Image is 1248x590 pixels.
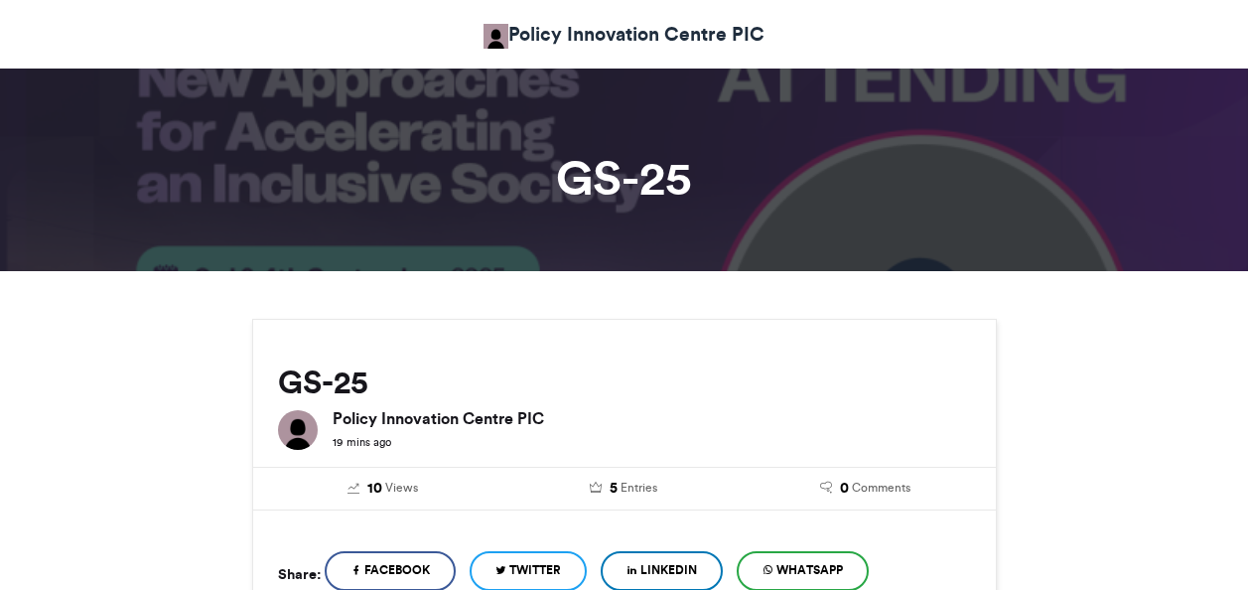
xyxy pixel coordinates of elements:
img: Policy Innovation Centre PIC [484,24,508,49]
h1: GS-25 [73,154,1176,202]
span: Comments [852,479,910,497]
span: Facebook [364,561,430,579]
h6: Policy Innovation Centre PIC [333,410,971,426]
span: Entries [621,479,657,497]
a: 5 Entries [518,478,730,500]
img: Policy Innovation Centre PIC [278,410,318,450]
h2: GS-25 [278,365,971,400]
span: LinkedIn [640,561,697,579]
span: 10 [367,478,382,500]
span: Views [385,479,418,497]
a: 0 Comments [760,478,971,500]
span: 0 [840,478,849,500]
span: 5 [610,478,618,500]
small: 19 mins ago [333,435,391,449]
a: Policy Innovation Centre PIC [484,20,764,49]
span: Twitter [509,561,561,579]
a: 10 Views [278,478,489,500]
h5: Share: [278,561,321,587]
span: WhatsApp [776,561,843,579]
